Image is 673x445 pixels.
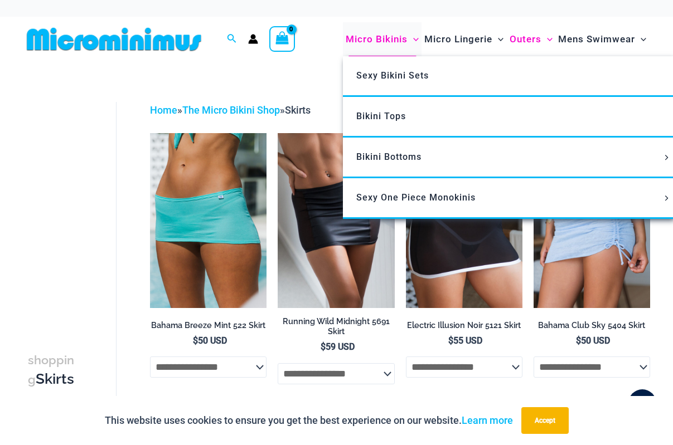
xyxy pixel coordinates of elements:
[356,192,476,203] span: Sexy One Piece Monokinis
[227,32,237,46] a: Search icon link
[278,316,394,337] h2: Running Wild Midnight 5691 Skirt
[406,320,522,335] a: Electric Illusion Noir 5121 Skirt
[424,25,492,53] span: Micro Lingerie
[356,111,406,121] span: Bikini Tops
[150,320,267,331] h2: Bahama Breeze Mint 522 Skirt
[558,25,635,53] span: Mens Swimwear
[448,335,453,346] span: $
[28,353,74,387] span: shopping
[661,155,673,160] span: Menu Toggle
[422,22,506,56] a: Micro LingerieMenu ToggleMenu Toggle
[661,195,673,201] span: Menu Toggle
[278,133,394,308] img: Running Wild Midnight 5691 Skirt
[356,151,422,162] span: Bikini Bottoms
[510,25,541,53] span: Outers
[150,133,267,308] a: Bahama Breeze Mint 522 Skirt 01Bahama Breeze Mint 522 Skirt 02Bahama Breeze Mint 522 Skirt 02
[28,93,128,316] iframe: TrustedSite Certified
[541,25,553,53] span: Menu Toggle
[22,27,206,52] img: MM SHOP LOGO FLAT
[269,26,295,52] a: View Shopping Cart, empty
[343,22,422,56] a: Micro BikinisMenu ToggleMenu Toggle
[346,25,408,53] span: Micro Bikinis
[105,412,513,429] p: This website uses cookies to ensure you get the best experience on our website.
[635,25,646,53] span: Menu Toggle
[150,104,311,116] span: » »
[576,335,610,346] bdi: 50 USD
[576,335,581,346] span: $
[534,133,650,308] img: Bahama Club Sky 9170 Crop Top 5404 Skirt 07
[534,320,650,335] a: Bahama Club Sky 5404 Skirt
[150,320,267,335] a: Bahama Breeze Mint 522 Skirt
[278,133,394,308] a: Running Wild Midnight 5691 SkirtRunning Wild Midnight 1052 Top 5691 Skirt 06Running Wild Midnight...
[406,133,522,308] a: Electric Illusion Noir Skirt 02Electric Illusion Noir 1521 Bra 611 Micro 5121 Skirt 01Electric Il...
[248,34,258,44] a: Account icon link
[28,350,77,389] h3: Skirts
[193,335,198,346] span: $
[555,22,649,56] a: Mens SwimwearMenu ToggleMenu Toggle
[285,104,311,116] span: Skirts
[492,25,503,53] span: Menu Toggle
[278,316,394,341] a: Running Wild Midnight 5691 Skirt
[534,320,650,331] h2: Bahama Club Sky 5404 Skirt
[448,335,482,346] bdi: 55 USD
[507,22,555,56] a: OutersMenu ToggleMenu Toggle
[356,70,429,81] span: Sexy Bikini Sets
[408,25,419,53] span: Menu Toggle
[406,320,522,331] h2: Electric Illusion Noir 5121 Skirt
[534,133,650,308] a: Bahama Club Sky 9170 Crop Top 5404 Skirt 07Bahama Club Sky 9170 Crop Top 5404 Skirt 10Bahama Club...
[150,104,177,116] a: Home
[341,21,651,58] nav: Site Navigation
[321,341,355,352] bdi: 59 USD
[521,407,569,434] button: Accept
[462,414,513,426] a: Learn more
[150,133,267,308] img: Bahama Breeze Mint 522 Skirt 01
[182,104,280,116] a: The Micro Bikini Shop
[406,133,522,308] img: Electric Illusion Noir Skirt 02
[321,341,326,352] span: $
[193,335,227,346] bdi: 50 USD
